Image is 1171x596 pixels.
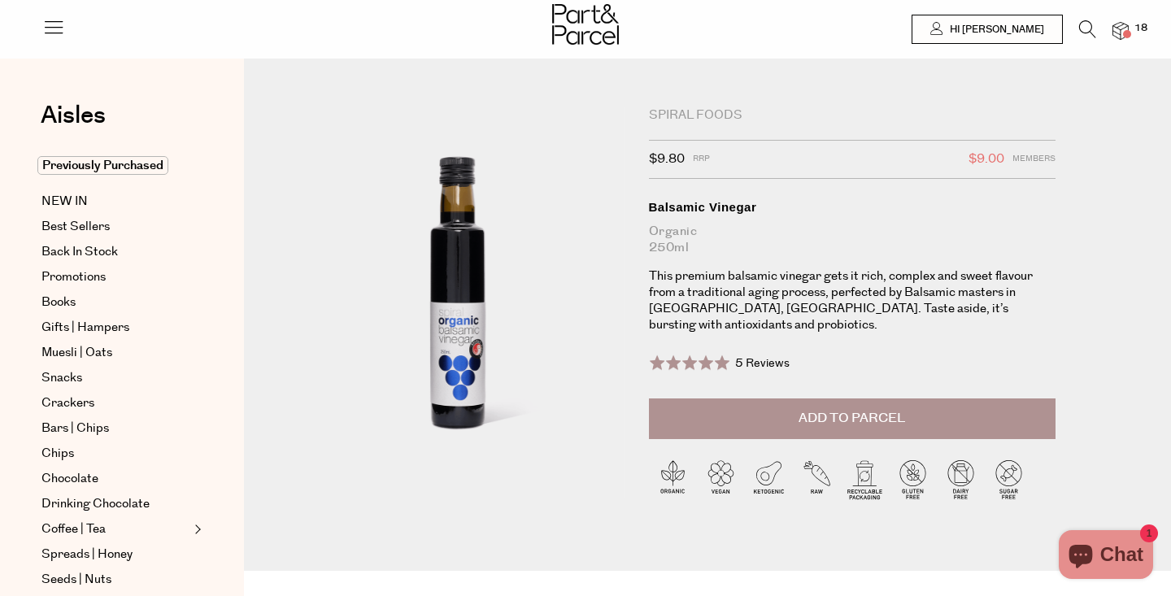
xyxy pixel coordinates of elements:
[649,224,1056,256] div: Organic 250ml
[912,15,1063,44] a: Hi [PERSON_NAME]
[649,398,1056,439] button: Add to Parcel
[649,149,685,170] span: $9.80
[41,242,118,262] span: Back In Stock
[41,242,189,262] a: Back In Stock
[1012,149,1056,170] span: Members
[41,318,189,337] a: Gifts | Hampers
[41,469,98,489] span: Chocolate
[745,455,793,503] img: P_P-ICONS-Live_Bec_V11_Ketogenic.svg
[41,293,189,312] a: Books
[41,494,150,514] span: Drinking Chocolate
[649,268,1056,333] p: This premium balsamic vinegar gets it rich, complex and sweet flavour from a traditional aging pr...
[41,192,189,211] a: NEW IN
[41,469,189,489] a: Chocolate
[985,455,1033,503] img: P_P-ICONS-Live_Bec_V11_Sugar_Free.svg
[41,419,109,438] span: Bars | Chips
[41,570,189,589] a: Seeds | Nuts
[693,149,710,170] span: RRP
[1130,21,1151,36] span: 18
[937,455,985,503] img: P_P-ICONS-Live_Bec_V11_Dairy_Free.svg
[37,156,168,175] span: Previously Purchased
[41,343,189,363] a: Muesli | Oats
[735,355,790,372] span: 5 Reviews
[41,343,112,363] span: Muesli | Oats
[649,455,697,503] img: P_P-ICONS-Live_Bec_V11_Organic.svg
[41,268,106,287] span: Promotions
[946,23,1044,37] span: Hi [PERSON_NAME]
[41,520,189,539] a: Coffee | Tea
[552,4,619,45] img: Part&Parcel
[41,318,129,337] span: Gifts | Hampers
[41,156,189,176] a: Previously Purchased
[889,455,937,503] img: P_P-ICONS-Live_Bec_V11_Gluten_Free.svg
[41,98,106,133] span: Aisles
[41,368,189,388] a: Snacks
[41,444,189,463] a: Chips
[41,570,111,589] span: Seeds | Nuts
[41,494,189,514] a: Drinking Chocolate
[1112,22,1129,39] a: 18
[41,419,189,438] a: Bars | Chips
[793,455,841,503] img: P_P-ICONS-Live_Bec_V11_Raw.svg
[41,217,189,237] a: Best Sellers
[41,444,74,463] span: Chips
[41,103,106,144] a: Aisles
[697,455,745,503] img: P_P-ICONS-Live_Bec_V11_Vegan.svg
[41,545,133,564] span: Spreads | Honey
[841,455,889,503] img: P_P-ICONS-Live_Bec_V11_Recyclable_Packaging.svg
[799,409,905,428] span: Add to Parcel
[41,293,76,312] span: Books
[41,268,189,287] a: Promotions
[649,107,1056,124] div: Spiral Foods
[41,192,88,211] span: NEW IN
[1054,530,1158,583] inbox-online-store-chat: Shopify online store chat
[41,368,82,388] span: Snacks
[969,149,1004,170] span: $9.00
[649,199,1056,215] div: Balsamic Vinegar
[41,545,189,564] a: Spreads | Honey
[190,520,202,539] button: Expand/Collapse Coffee | Tea
[41,394,94,413] span: Crackers
[41,394,189,413] a: Crackers
[41,217,110,237] span: Best Sellers
[293,107,625,498] img: Balsamic Vinegar
[41,520,106,539] span: Coffee | Tea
